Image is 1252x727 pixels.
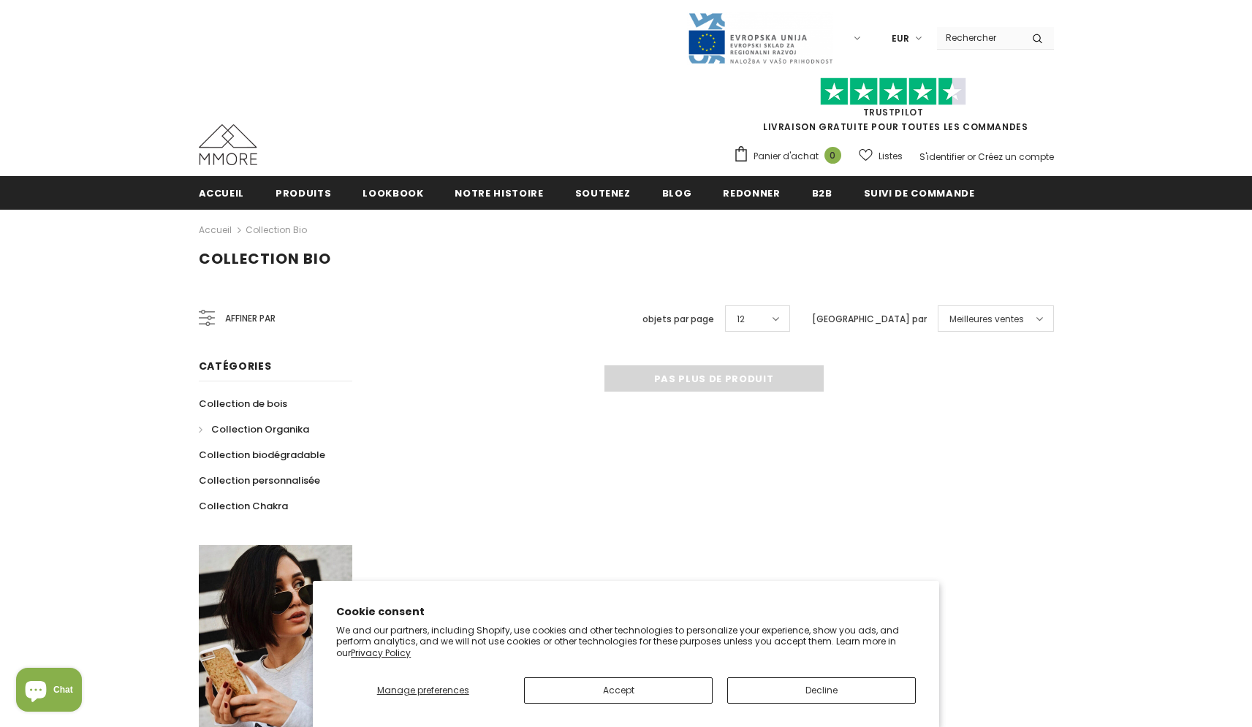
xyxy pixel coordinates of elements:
[754,149,819,164] span: Panier d'achat
[225,311,276,327] span: Affiner par
[812,176,832,209] a: B2B
[863,106,924,118] a: TrustPilot
[455,176,543,209] a: Notre histoire
[864,176,975,209] a: Suivi de commande
[199,391,287,416] a: Collection de bois
[824,147,841,164] span: 0
[336,677,509,704] button: Manage preferences
[723,186,780,200] span: Redonner
[642,312,714,327] label: objets par page
[363,186,423,200] span: Lookbook
[687,31,833,44] a: Javni Razpis
[199,186,245,200] span: Accueil
[199,359,272,373] span: Catégories
[199,493,288,519] a: Collection Chakra
[199,416,309,442] a: Collection Organika
[919,151,965,163] a: S'identifier
[687,12,833,65] img: Javni Razpis
[723,176,780,209] a: Redonner
[949,312,1024,327] span: Meilleures ventes
[937,27,1021,48] input: Search Site
[978,151,1054,163] a: Créez un compte
[377,684,469,696] span: Manage preferences
[363,176,423,209] a: Lookbook
[812,186,832,200] span: B2B
[12,668,86,715] inbox-online-store-chat: Shopify online store chat
[211,422,309,436] span: Collection Organika
[199,468,320,493] a: Collection personnalisée
[276,186,331,200] span: Produits
[733,84,1054,133] span: LIVRAISON GRATUITE POUR TOUTES LES COMMANDES
[199,448,325,462] span: Collection biodégradable
[892,31,909,46] span: EUR
[662,176,692,209] a: Blog
[879,149,903,164] span: Listes
[199,442,325,468] a: Collection biodégradable
[276,176,331,209] a: Produits
[199,176,245,209] a: Accueil
[575,176,631,209] a: soutenez
[336,625,916,659] p: We and our partners, including Shopify, use cookies and other technologies to personalize your ex...
[336,604,916,620] h2: Cookie consent
[812,312,927,327] label: [GEOGRAPHIC_DATA] par
[199,473,320,487] span: Collection personnalisée
[455,186,543,200] span: Notre histoire
[820,77,966,106] img: Faites confiance aux étoiles pilotes
[524,677,713,704] button: Accept
[859,143,903,169] a: Listes
[967,151,976,163] span: or
[662,186,692,200] span: Blog
[575,186,631,200] span: soutenez
[727,677,916,704] button: Decline
[199,248,331,269] span: Collection Bio
[199,499,288,513] span: Collection Chakra
[733,145,849,167] a: Panier d'achat 0
[351,647,411,659] a: Privacy Policy
[199,221,232,239] a: Accueil
[199,124,257,165] img: Cas MMORE
[737,312,745,327] span: 12
[199,397,287,411] span: Collection de bois
[864,186,975,200] span: Suivi de commande
[246,224,307,236] a: Collection Bio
